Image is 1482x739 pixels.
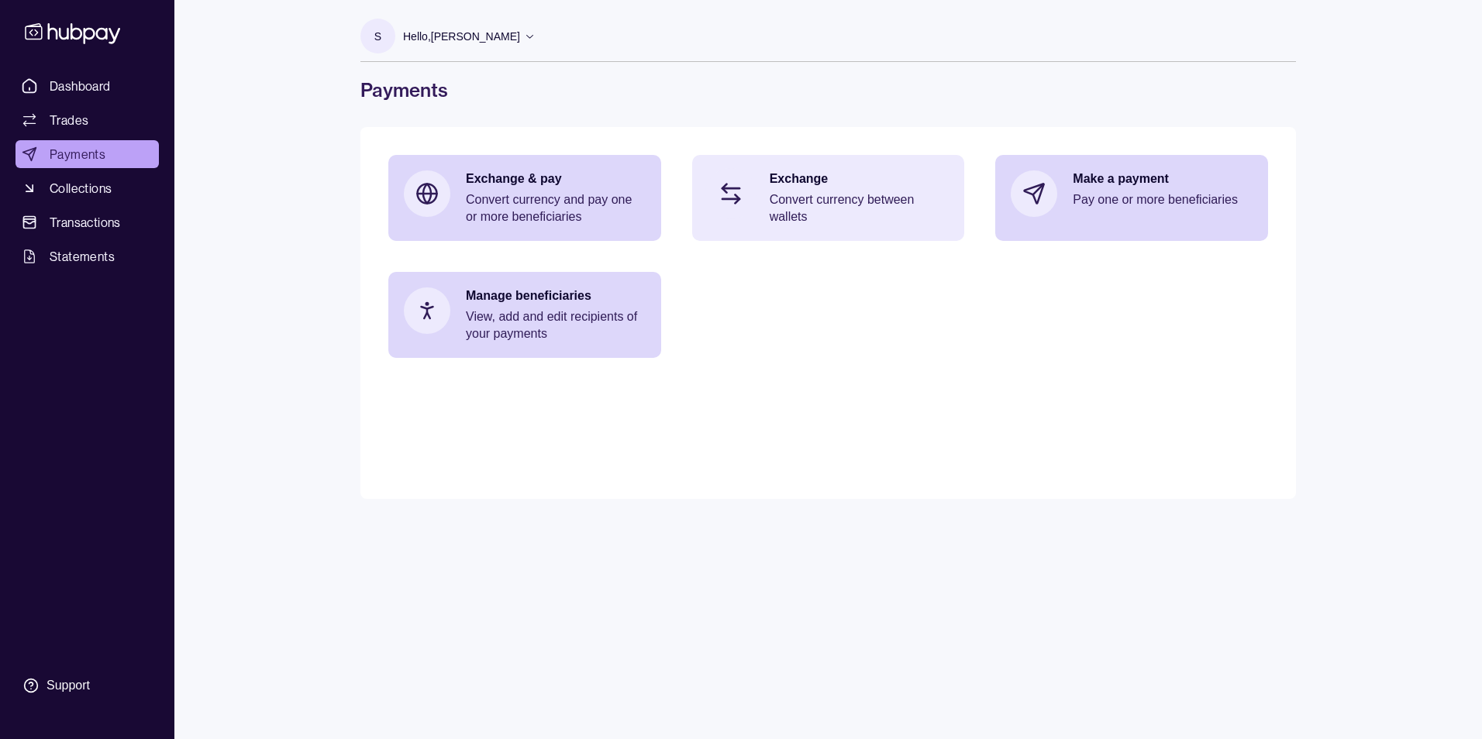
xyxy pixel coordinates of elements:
a: Support [16,669,159,702]
a: Transactions [16,208,159,236]
p: Hello, [PERSON_NAME] [403,28,520,45]
a: Statements [16,242,159,270]
p: Pay one or more beneficiaries [1073,191,1253,208]
p: View, add and edit recipients of your payments [466,308,646,342]
a: Payments [16,140,159,168]
h1: Payments [360,77,1296,102]
p: Make a payment [1073,170,1253,187]
p: Exchange & pay [466,170,646,187]
a: Exchange & payConvert currency and pay one or more beneficiaries [388,155,661,241]
a: Dashboard [16,72,159,100]
p: Exchange [770,170,950,187]
a: ExchangeConvert currency between wallets [692,155,965,241]
p: Convert currency and pay one or more beneficiaries [466,191,646,225]
p: S [374,28,381,45]
a: Collections [16,174,159,202]
a: Trades [16,106,159,134]
span: Collections [50,179,112,198]
a: Make a paymentPay one or more beneficiaries [995,155,1268,232]
p: Manage beneficiaries [466,287,646,304]
span: Dashboard [50,77,111,95]
div: Support [47,677,90,694]
p: Convert currency between wallets [770,191,950,225]
span: Transactions [50,213,121,232]
a: Manage beneficiariesView, add and edit recipients of your payments [388,272,661,358]
span: Trades [50,111,88,129]
span: Payments [50,145,105,163]
span: Statements [50,247,115,266]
